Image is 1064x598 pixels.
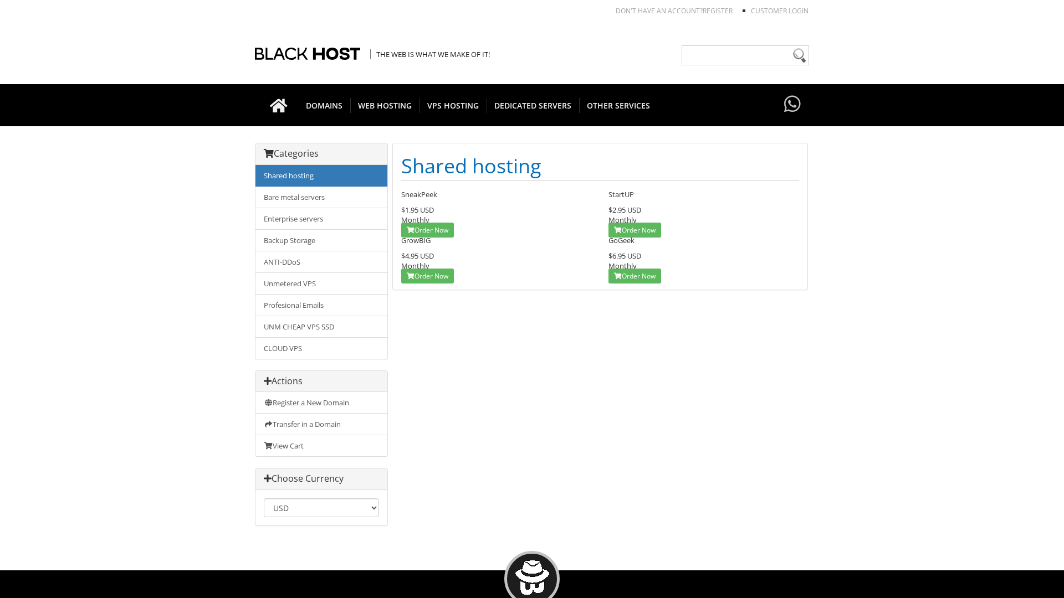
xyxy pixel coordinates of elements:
[401,251,592,271] div: Monthly
[401,251,434,261] span: $4.95 USD
[255,392,387,414] a: Register a New Domain
[420,84,487,126] a: VPS HOSTING
[682,45,809,65] input: Need help?
[608,269,661,283] a: Order Now
[608,205,641,215] span: $2.95 USD
[350,84,420,126] a: WEB HOSTING
[264,149,379,159] h3: Categories
[608,189,634,199] span: StartUP
[401,205,434,215] span: $1.95 USD
[420,98,487,113] span: VPS HOSTING
[259,84,299,126] a: Go to homepage
[255,186,387,208] a: Bare metal servers
[401,189,437,199] span: SneakPeek
[608,251,641,261] span: $6.95 USD
[608,223,661,238] a: Order Now
[751,6,809,16] a: Customer Login
[401,235,431,245] span: GrowBIG
[350,98,420,113] span: WEB HOSTING
[255,165,387,187] a: Shared hosting
[264,474,379,484] h3: Choose Currency
[781,84,804,125] a: Have questions?
[608,251,799,271] div: Monthly
[255,229,387,251] a: Backup Storage
[579,84,658,126] a: OTHER SERVICES
[255,208,387,230] a: Enterprise servers
[401,205,592,225] div: Monthly
[255,435,387,456] a: View Cart
[255,337,387,359] a: CLOUD VPS
[264,377,379,386] h3: Actions
[298,84,351,126] a: DOMAINS
[401,223,454,238] a: Order Now
[599,6,733,16] li: Don't have an account?
[487,84,580,126] a: DEDICATED SERVERS
[608,205,799,225] div: Monthly
[255,294,387,316] a: Profesional Emails
[515,560,550,595] img: BlackHOST mascont, Blacky.
[487,98,580,113] span: DEDICATED SERVERS
[401,152,799,181] h1: Shared hosting
[703,6,733,16] a: REGISTER
[298,98,351,113] span: DOMAINS
[255,413,387,435] a: Transfer in a Domain
[255,251,387,273] a: ANTI-DDoS
[579,98,658,113] span: OTHER SERVICES
[255,316,387,338] a: UNM CHEAP VPS SSD
[370,49,490,59] span: The Web is what we make of it!
[401,269,454,283] a: Order Now
[608,235,635,245] span: GoGeek
[255,272,387,295] a: Unmetered VPS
